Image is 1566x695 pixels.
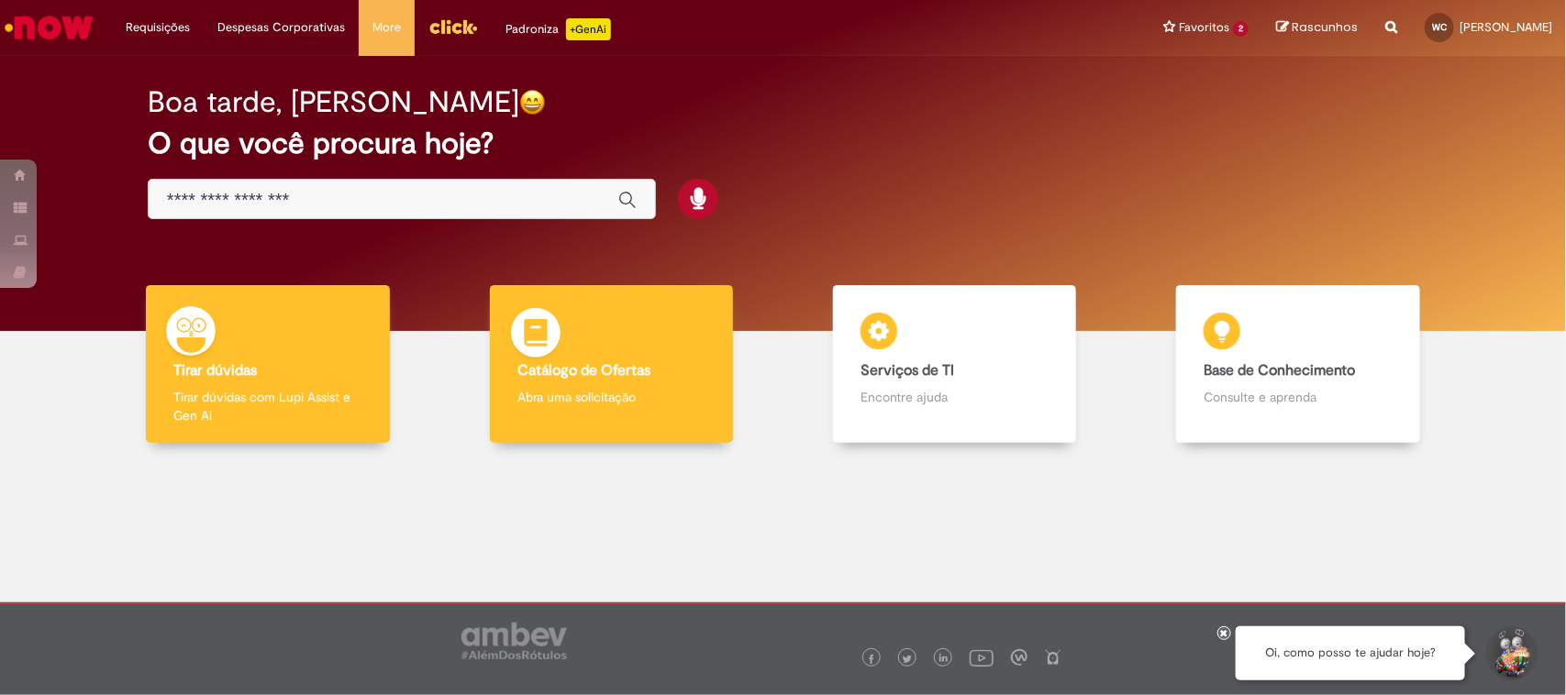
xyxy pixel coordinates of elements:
[173,361,257,380] b: Tirar dúvidas
[505,18,611,40] div: Padroniza
[439,285,783,444] a: Catálogo de Ofertas Abra uma solicitação
[517,388,705,406] p: Abra uma solicitação
[783,285,1127,444] a: Serviços de TI Encontre ajuda
[1204,361,1355,380] b: Base de Conhecimento
[1432,21,1447,33] span: WC
[1179,18,1229,37] span: Favoritos
[372,18,401,37] span: More
[1233,21,1249,37] span: 2
[867,655,876,664] img: logo_footer_facebook.png
[1276,19,1358,37] a: Rascunhos
[939,654,949,665] img: logo_footer_linkedin.png
[861,361,954,380] b: Serviços de TI
[217,18,345,37] span: Despesas Corporativas
[903,655,912,664] img: logo_footer_twitter.png
[428,13,478,40] img: click_logo_yellow_360x200.png
[148,86,519,118] h2: Boa tarde, [PERSON_NAME]
[96,285,439,444] a: Tirar dúvidas Tirar dúvidas com Lupi Assist e Gen Ai
[861,388,1049,406] p: Encontre ajuda
[1460,19,1552,35] span: [PERSON_NAME]
[1127,285,1470,444] a: Base de Conhecimento Consulte e aprenda
[970,645,994,669] img: logo_footer_youtube.png
[126,18,190,37] span: Requisições
[519,89,546,116] img: happy-face.png
[517,361,650,380] b: Catálogo de Ofertas
[148,127,1418,160] h2: O que você procura hoje?
[566,18,611,40] p: +GenAi
[1045,649,1061,666] img: logo_footer_naosei.png
[1292,18,1358,36] span: Rascunhos
[1011,649,1027,666] img: logo_footer_workplace.png
[1483,626,1538,681] button: Iniciar Conversa de Suporte
[1236,626,1465,680] div: Oi, como posso te ajudar hoje?
[461,623,567,659] img: logo_footer_ambev_rotulo_gray.png
[173,388,361,425] p: Tirar dúvidas com Lupi Assist e Gen Ai
[1204,388,1392,406] p: Consulte e aprenda
[2,9,96,46] img: ServiceNow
